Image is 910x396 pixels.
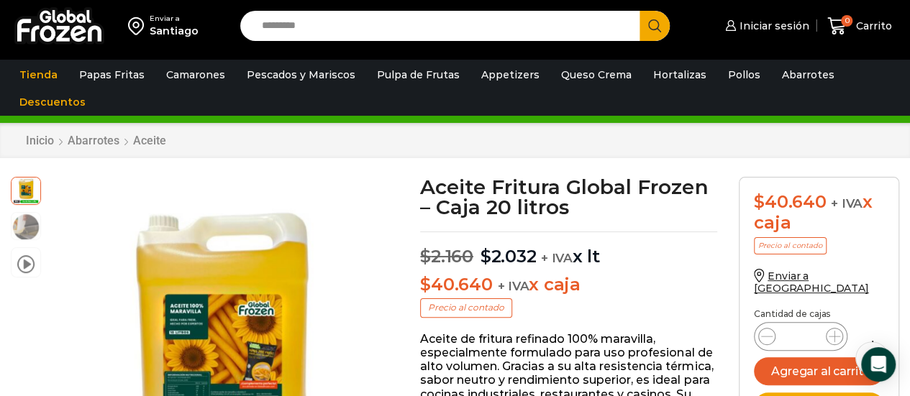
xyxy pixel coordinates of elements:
span: + IVA [497,279,529,293]
a: Iniciar sesión [722,11,809,40]
button: Agregar al carrito [754,357,884,385]
a: Tienda [12,61,65,88]
p: x lt [420,231,717,267]
a: Abarrotes [67,134,120,147]
a: Pollos [721,61,768,88]
a: Appetizers [474,61,547,88]
p: Precio al contado [754,237,827,254]
p: x caja [420,275,717,295]
span: + IVA [541,251,573,265]
button: Search button [640,11,670,41]
a: Camarones [159,61,232,88]
a: Descuentos [12,88,93,116]
a: 0 Carrito [824,9,896,43]
a: Papas Fritas [72,61,152,88]
div: Santiago [150,24,199,38]
p: Precio al contado [420,298,512,317]
span: $ [420,274,431,295]
span: Iniciar sesión [736,19,809,33]
h1: Aceite Fritura Global Frozen – Caja 20 litros [420,177,717,217]
nav: Breadcrumb [25,134,167,147]
span: aceite maravilla [12,175,40,204]
bdi: 40.640 [420,274,492,295]
a: Aceite [132,134,167,147]
span: Carrito [852,19,892,33]
a: Enviar a [GEOGRAPHIC_DATA] [754,270,869,295]
a: Pulpa de Frutas [370,61,467,88]
bdi: 2.032 [481,246,537,267]
span: + IVA [831,196,863,211]
span: 0 [841,15,852,27]
a: Abarrotes [775,61,842,88]
a: Queso Crema [554,61,639,88]
p: Cantidad de cajas [754,309,884,319]
span: $ [481,246,491,267]
div: x caja [754,192,884,234]
input: Product quantity [787,326,814,346]
a: Inicio [25,134,55,147]
div: Open Intercom Messenger [861,347,896,382]
span: $ [754,191,765,212]
span: $ [420,246,431,267]
a: Pescados y Mariscos [240,61,363,88]
a: Hortalizas [646,61,714,88]
img: address-field-icon.svg [128,14,150,38]
bdi: 40.640 [754,191,826,212]
span: aceite para freir [12,213,40,241]
div: Enviar a [150,14,199,24]
bdi: 2.160 [420,246,473,267]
